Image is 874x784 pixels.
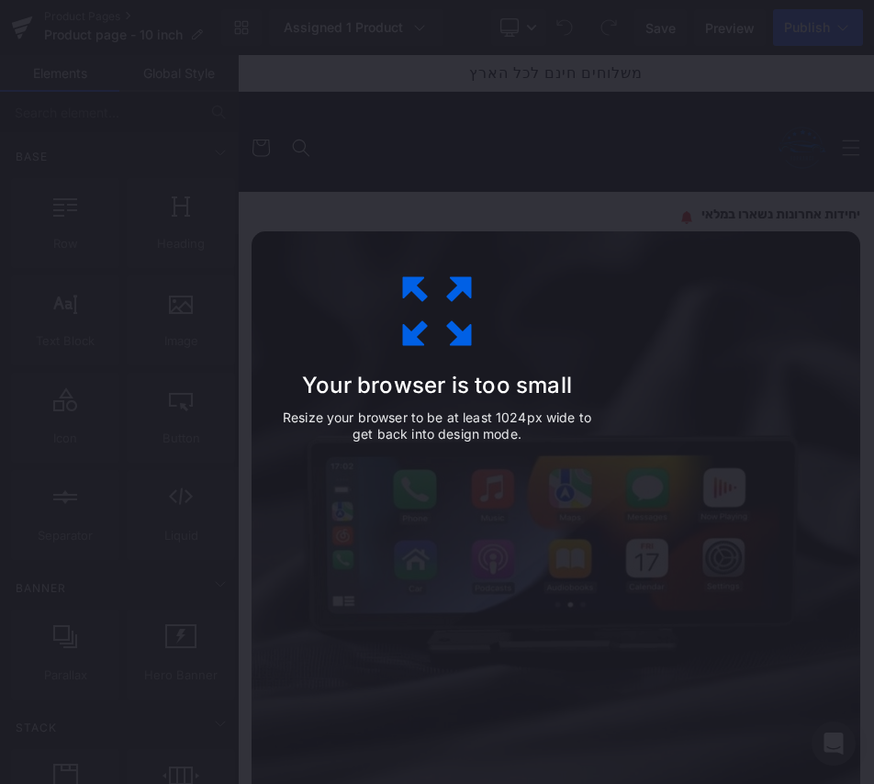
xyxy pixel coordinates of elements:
[276,409,598,442] p: Resize your browser to be at least 1024px wide to get back into design mode.
[43,73,84,113] summary: חיפוש
[14,176,622,766] img: המסך החכם 10.26 אינ'ץ
[526,53,604,131] a: Forrance
[593,73,633,113] summary: תפריט
[464,151,622,167] strong: יחידות אחרונות נשארו במלאי
[276,373,598,398] h3: Your browser is too small
[532,61,597,125] img: Forrance
[231,10,406,26] span: משלוחים חינם לכל הארץ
